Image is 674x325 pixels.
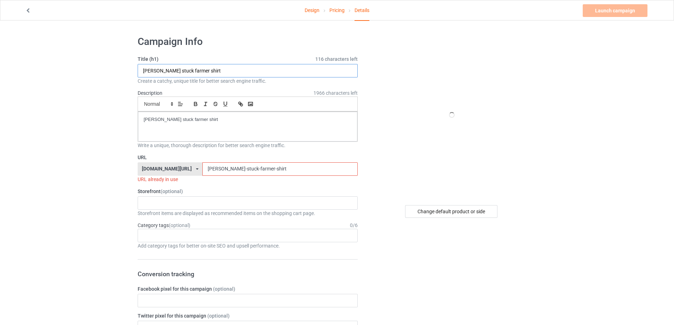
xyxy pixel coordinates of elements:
p: [PERSON_NAME] stuck farmer shirt [144,116,352,123]
a: Pricing [329,0,345,20]
label: Storefront [138,188,358,195]
span: (optional) [213,286,235,292]
span: 116 characters left [315,56,358,63]
div: Create a catchy, unique title for better search engine traffic. [138,77,358,85]
h1: Campaign Info [138,35,358,48]
h3: Conversion tracking [138,270,358,278]
div: Details [355,0,369,21]
label: Title (h1) [138,56,358,63]
span: (optional) [207,313,230,319]
div: 0 / 6 [350,222,358,229]
div: Storefront items are displayed as recommended items on the shopping cart page. [138,210,358,217]
span: (optional) [169,222,190,228]
div: URL already in use [138,176,358,183]
div: Change default product or side [405,205,497,218]
a: Design [305,0,319,20]
label: Twitter pixel for this campaign [138,312,358,319]
span: 1966 characters left [313,89,358,97]
label: Facebook pixel for this campaign [138,285,358,292]
label: Description [138,90,162,96]
label: URL [138,154,358,161]
label: Category tags [138,222,190,229]
div: Write a unique, thorough description for better search engine traffic. [138,142,358,149]
span: (optional) [161,188,183,194]
div: [DOMAIN_NAME][URL] [142,166,192,171]
div: Add category tags for better on-site SEO and upsell performance. [138,242,358,249]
